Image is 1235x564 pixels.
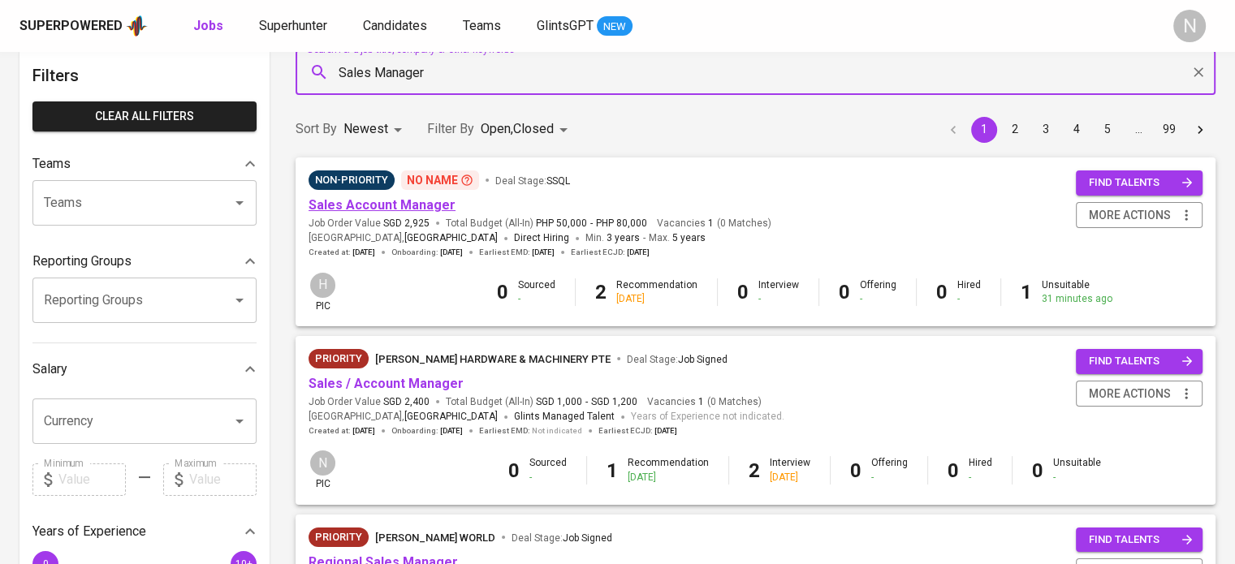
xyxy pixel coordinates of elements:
[446,395,637,409] span: Total Budget (All-In)
[643,230,646,247] span: -
[571,247,650,258] span: Earliest ECJD :
[936,281,948,304] b: 0
[1125,121,1151,137] div: …
[563,532,612,544] span: Job Signed
[969,456,992,484] div: Hired
[850,459,861,482] b: 0
[427,119,474,139] p: Filter By
[1076,349,1203,374] button: find talents
[189,463,257,496] input: Value
[758,292,799,306] div: -
[391,425,463,437] span: Onboarding :
[1053,471,1101,484] div: -
[616,292,697,306] div: [DATE]
[309,271,337,299] div: H
[1033,117,1059,143] button: Go to page 3
[19,17,123,36] div: Superpowered
[1173,10,1206,42] div: N
[497,281,508,304] b: 0
[749,459,760,482] b: 2
[45,106,244,127] span: Clear All filters
[32,245,257,278] div: Reporting Groups
[481,114,573,144] div: Open,Closed
[309,172,395,188] span: Non-Priority
[446,217,647,230] span: Total Budget (All-In)
[309,449,337,477] div: N
[1002,117,1028,143] button: Go to page 2
[363,16,430,37] a: Candidates
[1089,531,1193,549] span: find talents
[259,18,327,33] span: Superhunter
[32,515,257,548] div: Years of Experience
[1042,292,1112,306] div: 31 minutes ago
[309,230,498,247] span: [GEOGRAPHIC_DATA] ,
[590,217,593,230] span: -
[309,529,369,545] span: Priority
[598,425,677,437] span: Earliest ECJD :
[126,14,148,38] img: app logo
[375,532,495,544] span: [PERSON_NAME] World
[32,359,67,379] p: Salary
[32,522,146,541] p: Years of Experience
[352,247,375,258] span: [DATE]
[532,425,582,437] span: Not indicated
[595,281,607,304] b: 2
[839,281,850,304] b: 0
[309,376,464,391] a: Sales / Account Manager
[758,278,799,306] div: Interview
[1187,117,1213,143] button: Go to next page
[647,395,762,409] span: Vacancies ( 0 Matches )
[32,101,257,131] button: Clear All filters
[309,527,369,547] div: New Job received from Demand Team
[627,247,650,258] span: [DATE]
[770,471,810,484] div: [DATE]
[58,463,126,496] input: Value
[391,247,463,258] span: Onboarding :
[1095,117,1121,143] button: Go to page 5
[631,409,784,425] span: Years of Experience not indicated.
[309,349,369,368] div: New Job received from Demand Team
[32,62,257,88] h6: Filters
[463,16,504,37] a: Teams
[860,292,896,306] div: -
[479,425,582,437] span: Earliest EMD :
[678,354,728,365] span: Job Signed
[597,19,633,35] span: NEW
[1076,527,1203,553] button: find talents
[512,532,612,544] span: Deal Stage :
[591,395,637,409] span: SGD 1,200
[440,425,463,437] span: [DATE]
[228,192,251,214] button: Open
[607,232,640,243] span: 3 years
[463,18,501,33] span: Teams
[514,232,569,243] span: Direct Hiring
[860,278,896,306] div: Offering
[737,281,749,304] b: 0
[628,471,709,484] div: [DATE]
[1076,202,1203,229] button: more actions
[383,217,430,230] span: SGD 2,925
[479,247,555,258] span: Earliest EMD :
[672,232,706,243] span: 5 years
[607,459,618,482] b: 1
[546,175,570,187] span: SSQL
[404,230,498,247] span: [GEOGRAPHIC_DATA]
[529,456,567,484] div: Sourced
[32,154,71,174] p: Teams
[401,170,479,190] p: No Name
[1042,278,1112,306] div: Unsuitable
[948,459,959,482] b: 0
[404,409,498,425] span: [GEOGRAPHIC_DATA]
[495,175,570,187] span: Deal Stage :
[309,425,375,437] span: Created at :
[193,16,227,37] a: Jobs
[529,471,567,484] div: -
[1076,170,1203,196] button: find talents
[1076,381,1203,407] button: more actions
[352,425,375,437] span: [DATE]
[1064,117,1090,143] button: Go to page 4
[770,456,810,484] div: Interview
[532,247,555,258] span: [DATE]
[537,16,633,37] a: GlintsGPT NEW
[363,18,427,33] span: Candidates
